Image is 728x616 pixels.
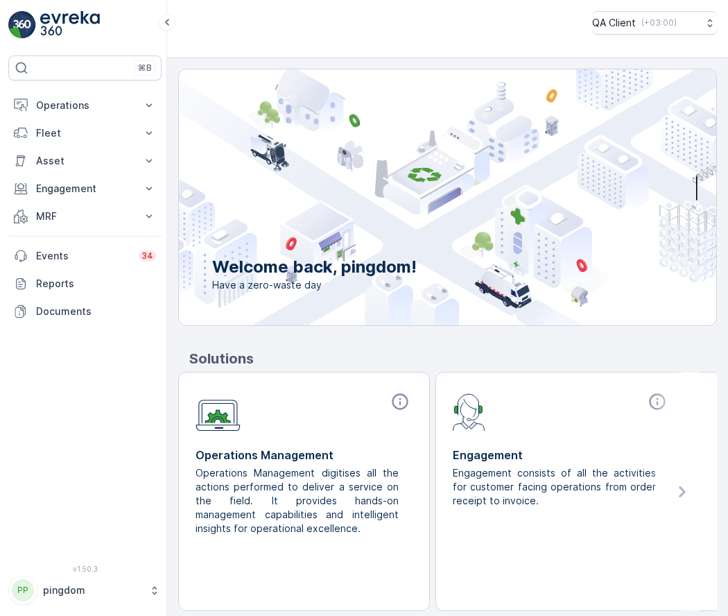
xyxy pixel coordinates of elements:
p: 34 [141,250,153,262]
p: MRF [36,209,134,223]
p: Operations [36,99,134,112]
a: Documents [8,298,162,325]
span: v 1.50.3 [8,565,162,573]
p: Documents [36,305,156,318]
p: Engagement [453,447,670,463]
p: Engagement consists of all the activities for customer facing operations from order receipt to in... [453,466,659,508]
button: Asset [8,147,162,175]
img: logo [8,11,36,39]
img: module-icon [453,392,485,431]
button: MRF [8,203,162,230]
p: Welcome back, pingdom! [212,256,417,278]
img: logo_light-DOdMpM7g.png [40,11,100,39]
p: QA Client [592,16,636,30]
button: Fleet [8,119,162,147]
a: Reports [8,270,162,298]
button: Engagement [8,175,162,203]
div: PP [12,579,34,601]
p: pingdom [43,583,142,597]
p: Events [36,249,130,263]
button: QA Client(+03:00) [592,11,717,35]
p: Solutions [189,348,717,369]
p: Reports [36,277,156,291]
p: ( +03:00 ) [641,17,677,28]
p: ⌘B [138,62,152,74]
p: Fleet [36,126,134,140]
a: Events34 [8,242,162,270]
img: module-icon [196,392,241,431]
p: Asset [36,154,134,168]
p: Operations Management [196,447,413,463]
button: PPpingdom [8,576,162,605]
img: city illustration [116,69,716,325]
p: Engagement [36,182,134,196]
span: Have a zero-waste day [212,278,417,292]
p: Operations Management digitises all the actions performed to deliver a service on the field. It p... [196,466,401,536]
button: Operations [8,92,162,119]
